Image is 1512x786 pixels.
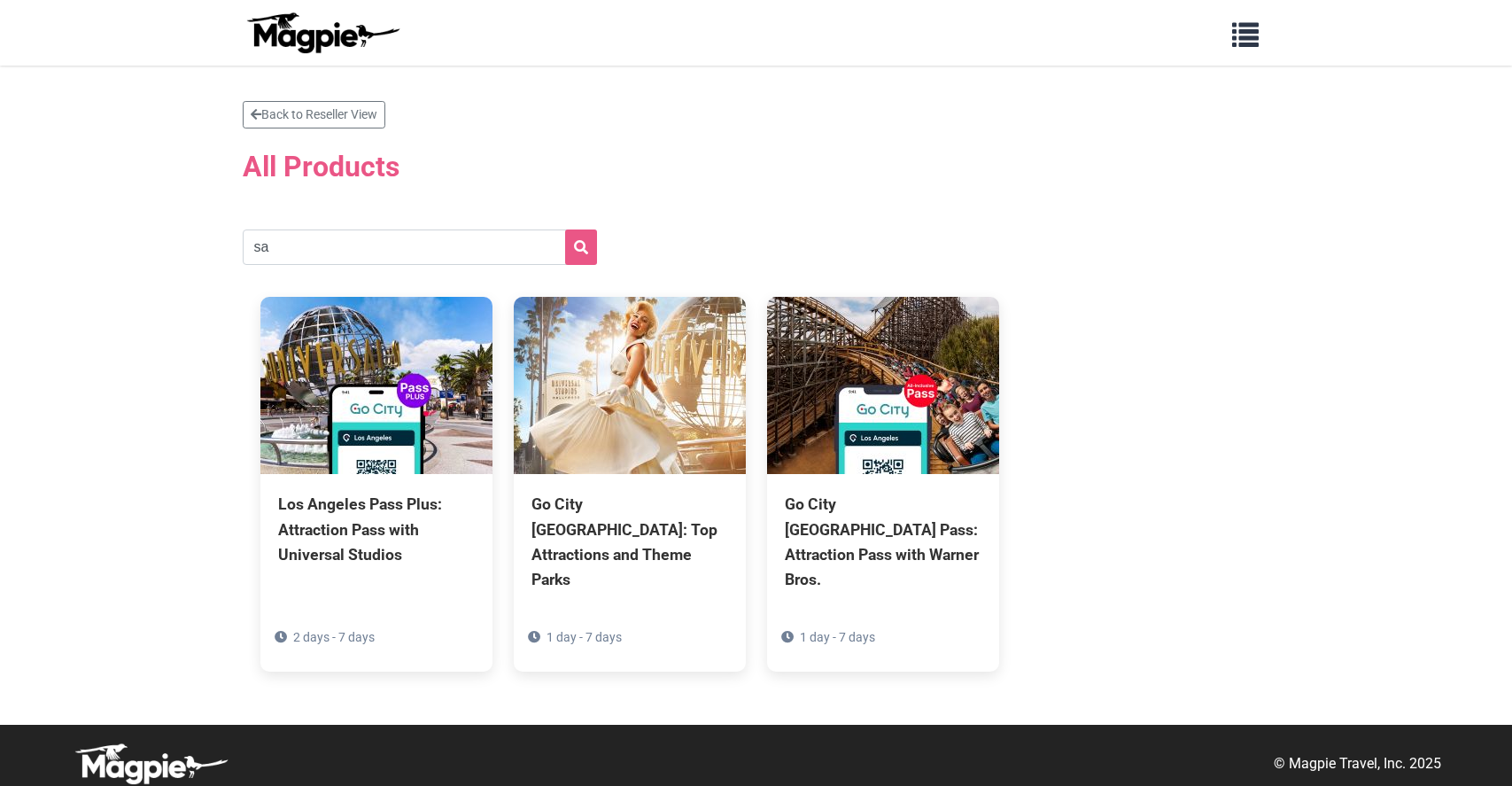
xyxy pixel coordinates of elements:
[767,297,999,474] img: Go City Los Angeles Pass: Attraction Pass with Warner Bros.
[547,630,622,644] span: 1 day - 7 days
[260,297,492,474] img: Los Angeles Pass Plus: Attraction Pass with Universal Studios
[71,743,230,785] img: logo-white-d94fa1abed81b67a048b3d0f0ab5b955.png
[785,492,981,592] div: Go City [GEOGRAPHIC_DATA] Pass: Attraction Pass with Warner Bros.
[243,101,385,128] a: Back to Reseller View
[293,630,375,644] span: 2 days - 7 days
[531,492,728,592] div: Go City [GEOGRAPHIC_DATA]: Top Attractions and Theme Parks
[800,630,875,644] span: 1 day - 7 days
[514,297,746,672] a: Go City [GEOGRAPHIC_DATA]: Top Attractions and Theme Parks 1 day - 7 days
[243,139,1270,194] h2: All Products
[1274,752,1441,775] p: © Magpie Travel, Inc. 2025
[243,12,402,54] img: logo-ab69f6fb50320c5b225c76a69d11143b.png
[278,492,475,566] div: Los Angeles Pass Plus: Attraction Pass with Universal Studios
[514,297,746,474] img: Go City Los Angeles Pass: Top Attractions and Theme Parks
[243,230,597,265] input: Search products...
[260,297,492,646] a: Los Angeles Pass Plus: Attraction Pass with Universal Studios 2 days - 7 days
[767,297,999,672] a: Go City [GEOGRAPHIC_DATA] Pass: Attraction Pass with Warner Bros. 1 day - 7 days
